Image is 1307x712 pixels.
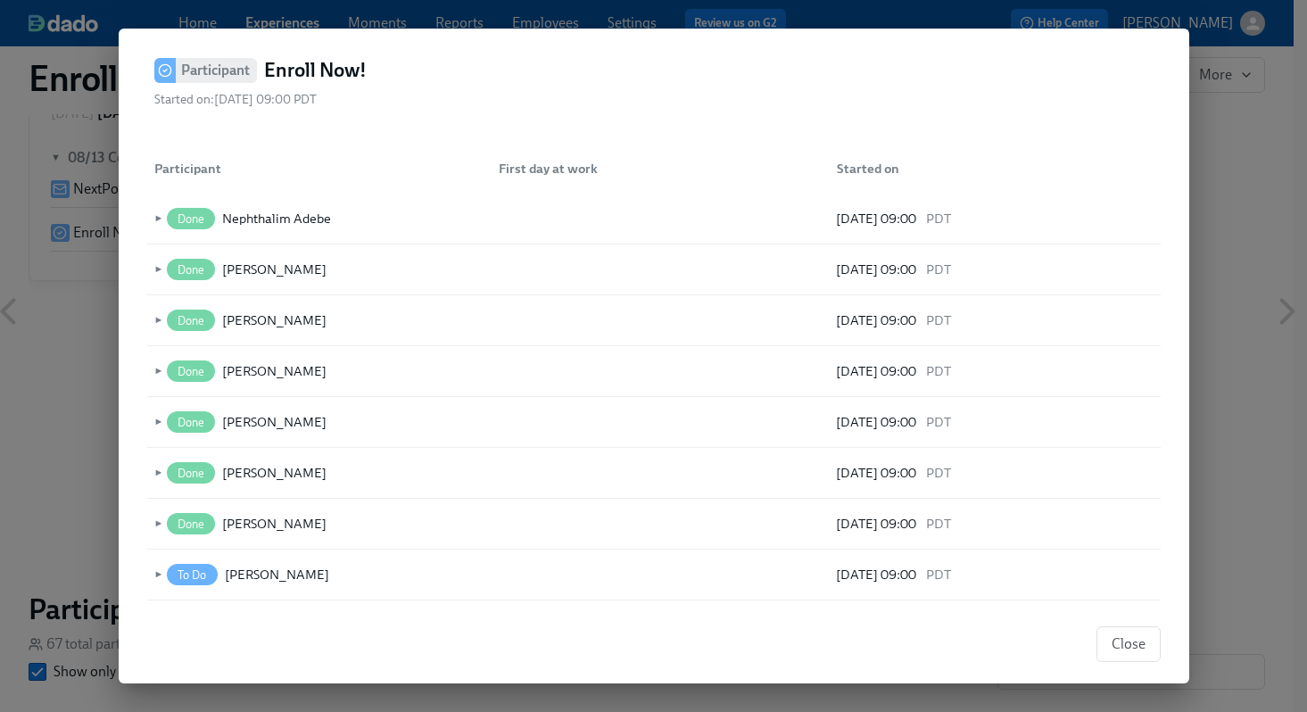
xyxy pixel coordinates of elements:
div: [DATE] 09:00 [836,513,1153,534]
span: PDT [923,208,951,229]
div: [PERSON_NAME] [225,564,329,585]
h6: Participant [181,59,250,81]
div: [PERSON_NAME] [222,513,327,534]
span: ► [151,565,163,584]
div: Started on [830,158,1161,179]
span: ► [151,209,163,228]
div: [PERSON_NAME] [222,462,327,484]
div: [PERSON_NAME] [222,310,327,331]
span: ► [151,463,163,483]
div: First day at work [492,158,823,179]
span: PDT [923,411,951,433]
span: ► [151,412,163,432]
div: First day at work [484,151,823,186]
span: ► [151,310,163,330]
span: Started on: [DATE] 09:00 PDT [154,91,317,108]
span: Done [167,212,216,226]
div: [DATE] 09:00 [836,462,1153,484]
div: [DATE] 09:00 [836,259,1153,280]
div: [DATE] 09:00 [836,411,1153,433]
div: Participant [147,158,485,179]
span: Done [167,314,216,327]
span: PDT [923,462,951,484]
div: [DATE] 09:00 [836,310,1153,331]
span: PDT [923,360,951,382]
span: Done [167,263,216,277]
span: ► [151,260,163,279]
div: Started on [823,151,1161,186]
span: Done [167,467,216,480]
button: Close [1096,626,1161,662]
span: ► [151,361,163,381]
span: PDT [923,310,951,331]
div: [DATE] 09:00 [836,360,1153,382]
span: PDT [923,564,951,585]
span: Done [167,517,216,531]
div: [DATE] 09:00 [836,208,1153,229]
span: ► [151,514,163,534]
div: [PERSON_NAME] [222,259,327,280]
span: To Do [167,568,218,582]
div: Nephthalim Adebe [222,208,331,229]
h4: Enroll Now! [264,57,367,84]
div: Participant [147,151,485,186]
span: PDT [923,259,951,280]
span: Done [167,365,216,378]
div: [PERSON_NAME] [222,411,327,433]
span: Done [167,416,216,429]
div: [PERSON_NAME] [222,360,327,382]
span: Close [1112,635,1146,653]
div: [DATE] 09:00 [836,564,1153,585]
span: PDT [923,513,951,534]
